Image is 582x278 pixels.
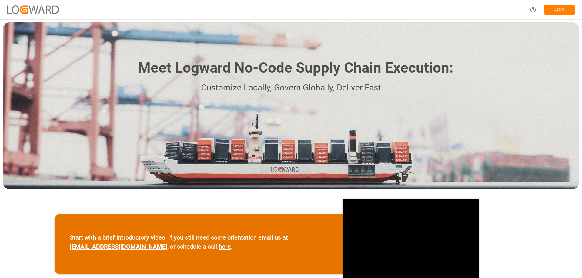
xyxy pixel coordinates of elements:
[70,233,327,251] p: Start with a brief introductory video! If you still need some orientation email us at , or schedu...
[7,5,59,14] img: Logward_new_orange.png
[70,243,167,250] a: [EMAIL_ADDRESS][DOMAIN_NAME]
[219,243,231,250] a: here
[544,5,575,15] button: Log In
[526,3,540,17] button: Help Center
[129,81,453,95] p: Customize Locally, Govern Globally, Deliver Fast
[138,57,453,79] h1: Meet Logward No-Code Supply Chain Execution:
